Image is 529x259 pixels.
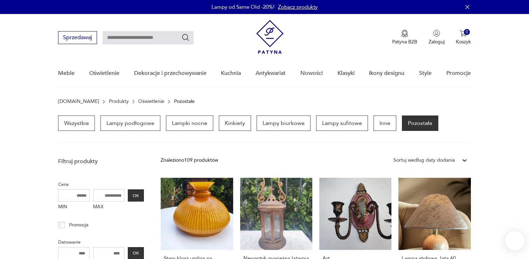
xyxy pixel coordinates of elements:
p: Patyna B2B [392,38,417,45]
a: Ikony designu [369,60,404,87]
a: Lampy biurkowe [257,115,311,131]
a: Zobacz produkty [278,3,318,10]
button: 0Koszyk [456,30,471,45]
a: Nowości [300,60,323,87]
a: Pozostałe [402,115,438,131]
p: Promocja [69,221,88,229]
img: Ikona koszyka [460,30,467,37]
div: Znaleziono 109 produktów [161,156,218,164]
div: Sortuj według daty dodania [394,156,455,164]
a: Klasyki [337,60,355,87]
label: MIN [58,202,90,213]
a: Produkty [109,99,129,104]
p: Lampy od Same Old -20%! [211,3,274,10]
button: Sprzedawaj [58,31,97,44]
a: Oświetlenie [138,99,164,104]
div: 0 [464,29,470,35]
button: OK [128,189,144,202]
p: Filtruj produkty [58,157,144,165]
iframe: Smartsupp widget button [505,231,525,251]
a: Sprzedawaj [58,36,97,41]
p: Pozostałe [174,99,195,104]
a: Kinkiety [219,115,251,131]
a: Inne [374,115,396,131]
p: Koszyk [456,38,471,45]
a: Antykwariat [256,60,286,87]
label: MAX [93,202,125,213]
img: Patyna - sklep z meblami i dekoracjami vintage [256,20,284,54]
a: Lampy podłogowe [100,115,160,131]
a: Wszystkie [58,115,95,131]
a: Oświetlenie [89,60,119,87]
p: Cena [58,181,144,188]
a: Style [419,60,432,87]
p: Zaloguj [429,38,445,45]
a: Lampki nocne [166,115,213,131]
button: Patyna B2B [392,30,417,45]
button: Zaloguj [429,30,445,45]
a: Ikona medaluPatyna B2B [392,30,417,45]
a: Meble [58,60,75,87]
button: Szukaj [181,33,190,42]
a: Promocje [446,60,471,87]
img: Ikonka użytkownika [433,30,440,37]
a: Kuchnia [221,60,241,87]
a: Lampy sufitowe [316,115,368,131]
a: [DOMAIN_NAME] [58,99,99,104]
a: Dekoracje i przechowywanie [134,60,207,87]
p: Datowanie [58,238,144,246]
img: Ikona medalu [401,30,408,37]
